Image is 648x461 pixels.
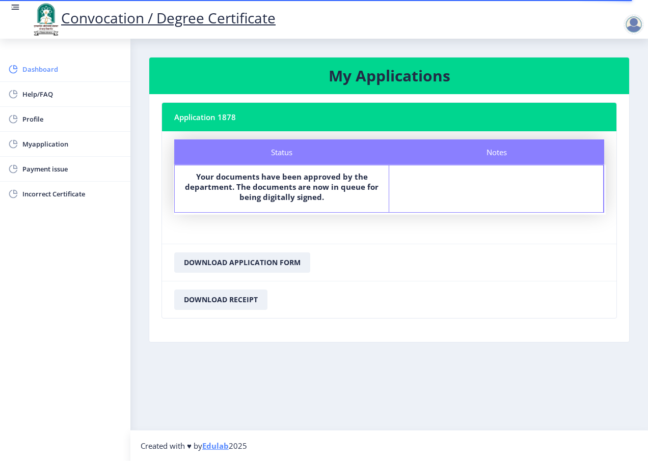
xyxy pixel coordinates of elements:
[202,441,229,451] a: Edulab
[31,2,61,37] img: logo
[22,138,122,150] span: Myapplication
[22,88,122,100] span: Help/FAQ
[22,63,122,75] span: Dashboard
[174,290,267,310] button: Download Receipt
[174,139,389,165] div: Status
[161,66,617,86] h3: My Applications
[22,163,122,175] span: Payment issue
[141,441,247,451] span: Created with ♥ by 2025
[185,171,379,202] b: Your documents have been approved by the department. The documents are now in queue for being dig...
[162,103,616,131] nb-card-header: Application 1878
[174,252,310,273] button: Download Application Form
[22,113,122,125] span: Profile
[22,188,122,200] span: Incorrect Certificate
[31,8,276,27] a: Convocation / Degree Certificate
[389,139,604,165] div: Notes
